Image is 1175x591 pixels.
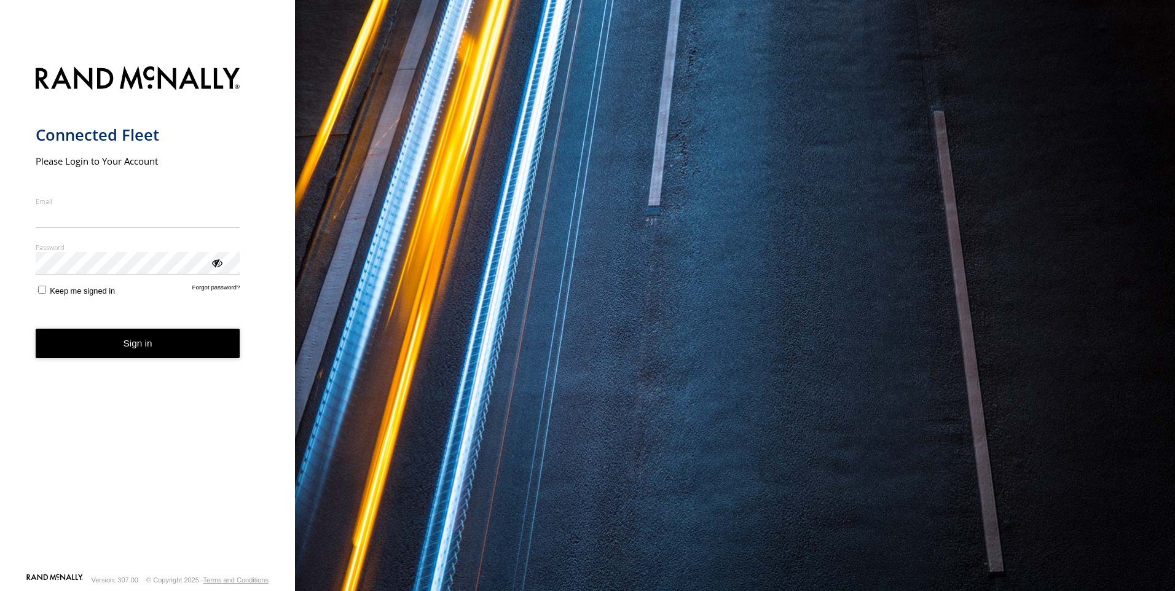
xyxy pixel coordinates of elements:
[36,197,240,206] label: Email
[192,284,240,295] a: Forgot password?
[50,286,115,295] span: Keep me signed in
[36,243,240,252] label: Password
[210,256,222,268] div: ViewPassword
[36,155,240,167] h2: Please Login to Your Account
[36,125,240,145] h1: Connected Fleet
[36,329,240,359] button: Sign in
[146,576,269,584] div: © Copyright 2025 -
[203,576,269,584] a: Terms and Conditions
[36,59,260,573] form: main
[38,286,46,294] input: Keep me signed in
[92,576,138,584] div: Version: 307.00
[26,574,83,586] a: Visit our Website
[36,64,240,95] img: Rand McNally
